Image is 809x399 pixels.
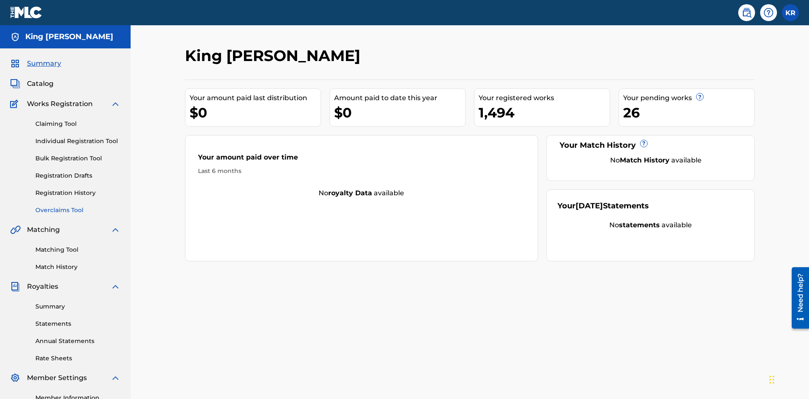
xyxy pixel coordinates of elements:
[35,263,121,271] a: Match History
[10,59,20,69] img: Summary
[27,99,93,109] span: Works Registration
[110,373,121,383] img: expand
[782,4,799,21] div: User Menu
[35,206,121,215] a: Overclaims Tool
[27,59,61,69] span: Summary
[568,155,744,165] div: No available
[35,137,121,146] a: Individual Registration Tool
[557,200,649,212] div: Your Statements
[35,189,121,197] a: Registration History
[110,225,121,235] img: expand
[763,8,774,18] img: help
[27,373,87,383] span: Member Settings
[35,354,121,363] a: Rate Sheets
[198,167,525,176] div: Last 6 months
[25,32,113,42] h5: King McTesterson
[35,337,121,346] a: Annual Statements
[620,156,670,164] strong: Match History
[10,79,54,89] a: CatalogCatalog
[35,319,121,328] a: Statements
[10,225,21,235] img: Matching
[10,99,21,109] img: Works Registration
[10,6,43,19] img: MLC Logo
[328,189,372,197] strong: royalty data
[623,103,754,122] div: 26
[557,220,744,230] div: No available
[769,367,774,392] div: Drag
[623,93,754,103] div: Your pending works
[35,302,121,311] a: Summary
[10,32,20,42] img: Accounts
[10,373,20,383] img: Member Settings
[35,120,121,128] a: Claiming Tool
[110,282,121,292] img: expand
[190,93,321,103] div: Your amount paid last distribution
[10,282,20,292] img: Royalties
[760,4,777,21] div: Help
[27,282,58,292] span: Royalties
[198,152,525,167] div: Your amount paid over time
[35,245,121,254] a: Matching Tool
[479,93,610,103] div: Your registered works
[27,225,60,235] span: Matching
[334,103,465,122] div: $0
[185,188,538,198] div: No available
[185,46,364,65] h2: King [PERSON_NAME]
[576,201,603,210] span: [DATE]
[190,103,321,122] div: $0
[742,8,752,18] img: search
[35,154,121,163] a: Bulk Registration Tool
[334,93,465,103] div: Amount paid to date this year
[110,99,121,109] img: expand
[479,103,610,122] div: 1,494
[35,171,121,180] a: Registration Drafts
[619,221,660,229] strong: statements
[640,140,647,147] span: ?
[785,264,809,333] iframe: Resource Center
[738,4,755,21] a: Public Search
[10,59,61,69] a: SummarySummary
[10,79,20,89] img: Catalog
[767,359,809,399] iframe: Chat Widget
[696,93,703,100] span: ?
[557,140,744,151] div: Your Match History
[27,79,54,89] span: Catalog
